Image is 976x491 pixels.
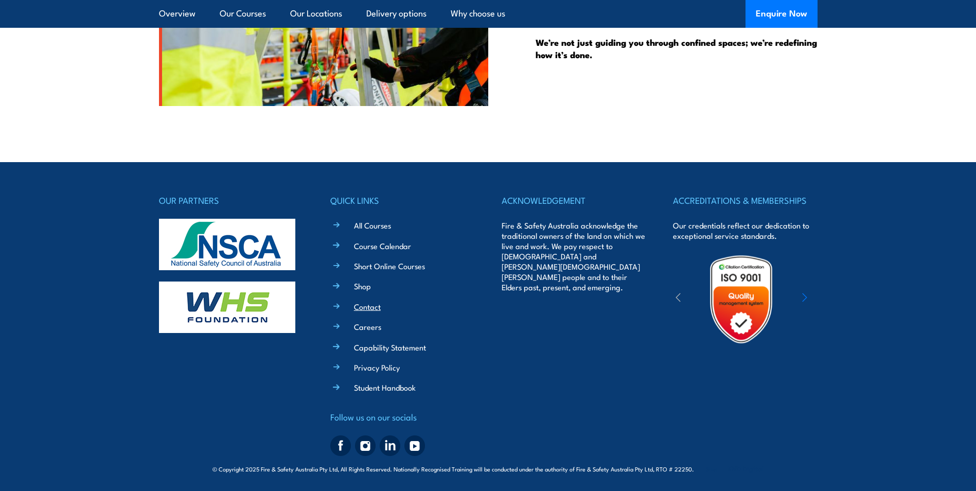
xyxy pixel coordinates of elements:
[159,282,295,333] img: whs-logo-footer
[159,193,303,207] h4: OUR PARTNERS
[354,382,416,393] a: Student Handbook
[159,219,295,270] img: nsca-logo-footer
[354,240,411,251] a: Course Calendar
[354,260,425,271] a: Short Online Courses
[787,282,876,317] img: ewpa-logo
[354,321,381,332] a: Careers
[354,342,426,353] a: Capability Statement
[212,464,764,474] span: © Copyright 2025 Fire & Safety Australia Pty Ltd, All Rights Reserved. Nationally Recognised Trai...
[673,220,817,241] p: Our credentials reflect our dedication to exceptional service standards.
[727,463,764,474] a: KND Digital
[502,220,646,292] p: Fire & Safety Australia acknowledge the traditional owners of the land on which we live and work....
[706,465,764,473] span: Site:
[354,280,371,291] a: Shop
[330,193,474,207] h4: QUICK LINKS
[696,254,786,344] img: Untitled design (19)
[673,193,817,207] h4: ACCREDITATIONS & MEMBERSHIPS
[330,410,474,424] h4: Follow us on our socials
[354,220,391,231] a: All Courses
[354,301,381,312] a: Contact
[354,362,400,373] a: Privacy Policy
[502,193,646,207] h4: ACKNOWLEDGEMENT
[536,36,817,61] strong: We’re not just guiding you through confined spaces; we’re redefining how it’s done.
